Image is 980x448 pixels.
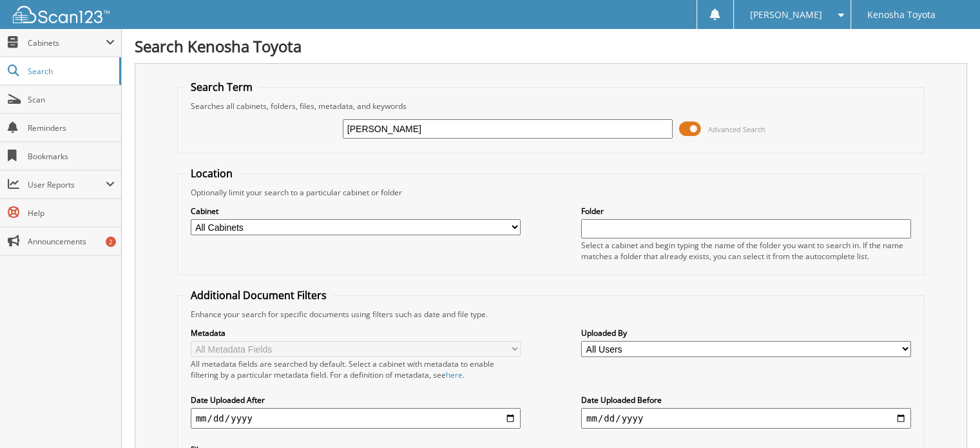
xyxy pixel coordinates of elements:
[28,236,115,247] span: Announcements
[28,122,115,133] span: Reminders
[184,288,333,302] legend: Additional Document Filters
[191,408,521,429] input: start
[184,187,918,198] div: Optionally limit your search to a particular cabinet or folder
[13,6,110,23] img: scan123-logo-white.svg
[106,237,116,247] div: 2
[916,386,980,448] iframe: Chat Widget
[867,11,936,19] span: Kenosha Toyota
[708,124,765,134] span: Advanced Search
[581,206,911,217] label: Folder
[581,240,911,262] div: Select a cabinet and begin typing the name of the folder you want to search in. If the name match...
[581,327,911,338] label: Uploaded By
[581,394,911,405] label: Date Uploaded Before
[184,101,918,112] div: Searches all cabinets, folders, files, metadata, and keywords
[184,166,239,180] legend: Location
[184,309,918,320] div: Enhance your search for specific documents using filters such as date and file type.
[191,394,521,405] label: Date Uploaded After
[191,327,521,338] label: Metadata
[191,358,521,380] div: All metadata fields are searched by default. Select a cabinet with metadata to enable filtering b...
[28,179,106,190] span: User Reports
[28,151,115,162] span: Bookmarks
[581,408,911,429] input: end
[28,208,115,219] span: Help
[28,94,115,105] span: Scan
[184,80,259,94] legend: Search Term
[446,369,463,380] a: here
[191,206,521,217] label: Cabinet
[135,35,967,57] h1: Search Kenosha Toyota
[750,11,822,19] span: [PERSON_NAME]
[28,66,113,77] span: Search
[28,37,106,48] span: Cabinets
